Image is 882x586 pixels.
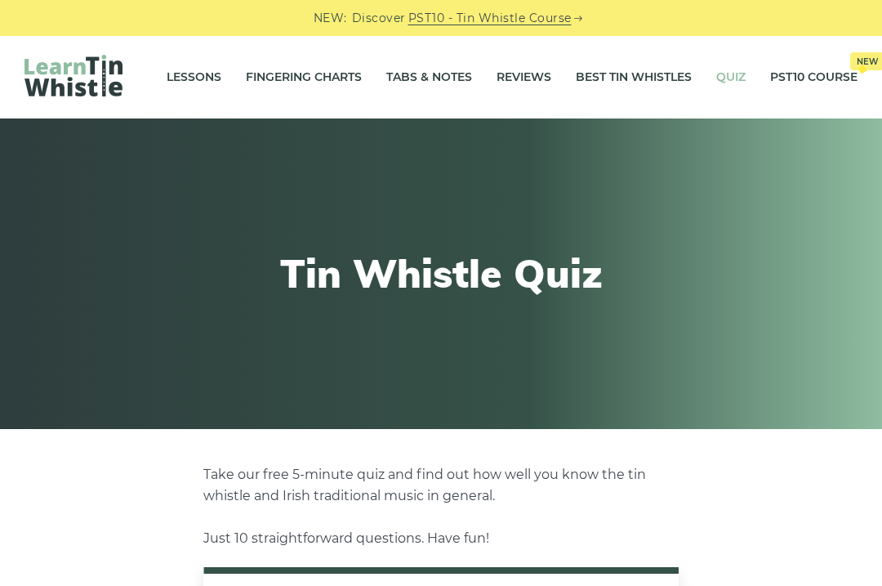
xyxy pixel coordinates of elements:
[770,57,857,98] a: PST10 CourseNew
[203,464,679,549] p: Take our free 5-minute quiz and find out how well you know the tin whistle and Irish traditional ...
[140,250,742,297] h1: Tin Whistle Quiz
[386,57,472,98] a: Tabs & Notes
[167,57,221,98] a: Lessons
[24,55,122,96] img: LearnTinWhistle.com
[716,57,746,98] a: Quiz
[497,57,551,98] a: Reviews
[246,57,362,98] a: Fingering Charts
[203,567,205,574] span: /10
[576,57,692,98] a: Best Tin Whistles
